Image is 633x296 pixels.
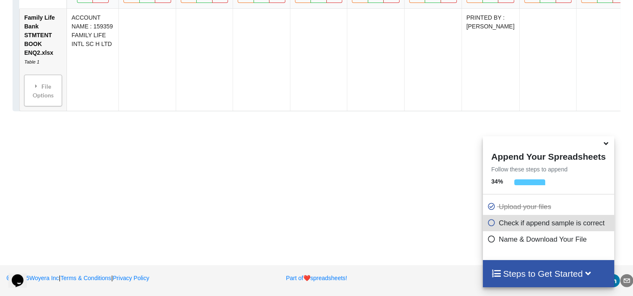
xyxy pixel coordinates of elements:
[60,275,111,281] a: Terms & Conditions
[20,8,67,110] td: Family Life Bank STMTENT BOOK ENQ2.xlsx
[24,59,39,64] i: Table 1
[286,275,347,281] a: Part ofheartspreadsheets!
[483,165,614,174] p: Follow these steps to append
[487,202,612,212] p: Upload your files
[6,275,59,281] a: 2025Woyera Inc
[491,178,503,185] b: 34 %
[67,8,118,110] td: ACCOUNT NAME : 159359 FAMILY LIFE INTL SC H LTD
[27,77,59,103] div: File Options
[6,274,207,282] p: | |
[487,218,612,228] p: Check if append sample is correct
[113,275,149,281] a: Privacy Policy
[303,275,310,281] span: heart
[8,263,35,288] iframe: chat widget
[461,8,519,110] td: PRINTED BY : [PERSON_NAME]
[483,149,614,162] h4: Append Your Spreadsheets
[491,268,605,279] h4: Steps to Get Started
[487,234,612,245] p: Name & Download Your File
